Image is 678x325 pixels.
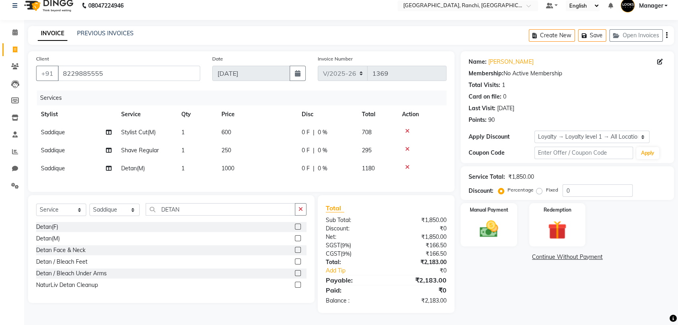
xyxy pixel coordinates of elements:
[36,105,116,123] th: Stylist
[36,258,87,266] div: Detan / Bleach Feet
[36,234,60,243] div: Detan(M)
[469,187,493,195] div: Discount:
[212,55,223,63] label: Date
[469,93,501,101] div: Card on file:
[386,285,453,295] div: ₹0
[469,173,505,181] div: Service Total:
[313,128,315,137] span: |
[507,186,533,194] label: Percentage
[397,105,447,123] th: Action
[326,242,340,249] span: SGST
[639,2,663,10] span: Manager
[302,128,310,137] span: 0 F
[488,116,495,124] div: 90
[578,29,606,42] button: Save
[146,203,295,216] input: Search or Scan
[181,129,185,136] span: 1
[37,91,453,105] div: Services
[497,104,514,113] div: [DATE]
[469,149,534,157] div: Coupon Code
[342,242,349,248] span: 9%
[469,104,495,113] div: Last Visit:
[41,165,65,172] span: Saddique
[181,147,185,154] span: 1
[326,204,344,212] span: Total
[77,30,134,37] a: PREVIOUS INVOICES
[469,133,534,141] div: Apply Discount
[318,55,353,63] label: Invoice Number
[462,253,672,261] a: Continue Without Payment
[636,147,659,159] button: Apply
[121,129,156,136] span: Stylist Cut(M)
[320,258,386,266] div: Total:
[488,58,533,66] a: [PERSON_NAME]
[36,223,58,231] div: Detan(F)
[397,266,453,275] div: ₹0
[41,129,65,136] span: Saddique
[320,233,386,241] div: Net:
[609,29,663,42] button: Open Invoices
[386,224,453,233] div: ₹0
[326,250,341,257] span: CGST
[362,129,371,136] span: 708
[469,69,503,78] div: Membership:
[36,246,85,254] div: Detan Face & Neck
[469,58,487,66] div: Name:
[221,165,234,172] span: 1000
[320,216,386,224] div: Sub Total:
[318,146,327,155] span: 0 %
[386,250,453,258] div: ₹166.50
[121,165,145,172] span: Detan(M)
[469,69,666,78] div: No Active Membership
[36,55,49,63] label: Client
[313,146,315,155] span: |
[546,186,558,194] label: Fixed
[38,26,67,41] a: INVOICE
[470,206,508,214] label: Manual Payment
[469,81,500,89] div: Total Visits:
[386,216,453,224] div: ₹1,850.00
[177,105,217,123] th: Qty
[36,66,59,81] button: +91
[36,269,107,278] div: Detan / Bleach Under Arms
[320,241,386,250] div: ( )
[320,297,386,305] div: Balance :
[386,297,453,305] div: ₹2,183.00
[534,147,633,159] input: Enter Offer / Coupon Code
[313,164,315,173] span: |
[302,164,310,173] span: 0 F
[386,258,453,266] div: ₹2,183.00
[318,128,327,137] span: 0 %
[181,165,185,172] span: 1
[542,218,572,242] img: _gift.svg
[36,281,98,289] div: NaturLiv Detan Cleanup
[469,116,487,124] div: Points:
[474,218,504,240] img: _cash.svg
[320,224,386,233] div: Discount:
[386,275,453,285] div: ₹2,183.00
[508,173,534,181] div: ₹1,850.00
[362,147,371,154] span: 295
[320,275,386,285] div: Payable:
[386,233,453,241] div: ₹1,850.00
[503,93,506,101] div: 0
[297,105,357,123] th: Disc
[543,206,571,214] label: Redemption
[302,146,310,155] span: 0 F
[362,165,375,172] span: 1180
[357,105,397,123] th: Total
[58,66,200,81] input: Search by Name/Mobile/Email/Code
[41,147,65,154] span: Saddique
[529,29,575,42] button: Create New
[217,105,297,123] th: Price
[318,164,327,173] span: 0 %
[320,250,386,258] div: ( )
[320,285,386,295] div: Paid:
[116,105,177,123] th: Service
[221,129,231,136] span: 600
[221,147,231,154] span: 250
[502,81,505,89] div: 1
[342,250,350,257] span: 9%
[320,266,397,275] a: Add Tip
[386,241,453,250] div: ₹166.50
